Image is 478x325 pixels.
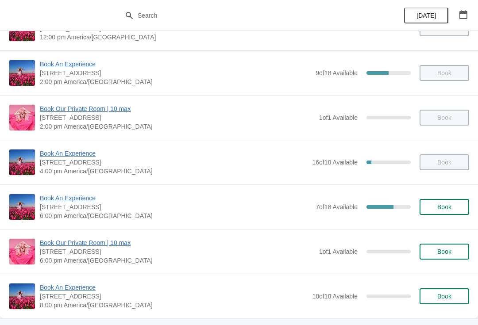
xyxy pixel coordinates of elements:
span: Book [437,248,451,255]
span: 6:00 pm America/[GEOGRAPHIC_DATA] [40,211,311,220]
button: Book [420,199,469,215]
span: Book An Experience [40,149,308,158]
button: Book [420,244,469,260]
span: Book Our Private Room | 10 max [40,238,315,247]
span: Book An Experience [40,60,311,69]
span: Book An Experience [40,283,308,292]
span: 8:00 pm America/[GEOGRAPHIC_DATA] [40,301,308,310]
input: Search [137,8,358,23]
span: 1 of 1 Available [319,114,358,121]
span: Book Our Private Room | 10 max [40,104,315,113]
button: Book [420,288,469,304]
img: Book An Experience | 1815 North Milwaukee Avenue, Chicago, IL, USA | 8:00 pm America/Chicago [9,283,35,309]
span: Book [437,293,451,300]
span: 6:00 pm America/[GEOGRAPHIC_DATA] [40,256,315,265]
span: 2:00 pm America/[GEOGRAPHIC_DATA] [40,122,315,131]
span: [STREET_ADDRESS] [40,292,308,301]
span: 4:00 pm America/[GEOGRAPHIC_DATA] [40,167,308,176]
span: 1 of 1 Available [319,248,358,255]
img: Book Our Private Room | 10 max | 1815 N. Milwaukee Ave., Chicago, IL 60647 | 2:00 pm America/Chicago [9,105,35,130]
span: [DATE] [416,12,436,19]
span: [STREET_ADDRESS] [40,158,308,167]
img: Book An Experience | 1815 North Milwaukee Avenue, Chicago, IL, USA | 2:00 pm America/Chicago [9,60,35,86]
span: [STREET_ADDRESS] [40,69,311,77]
span: [STREET_ADDRESS] [40,203,311,211]
span: 7 of 18 Available [316,203,358,210]
span: 9 of 18 Available [316,69,358,76]
span: 12:00 pm America/[GEOGRAPHIC_DATA] [40,33,311,42]
img: Book An Experience | 1815 North Milwaukee Avenue, Chicago, IL, USA | 4:00 pm America/Chicago [9,149,35,175]
span: 18 of 18 Available [312,293,358,300]
span: Book [437,203,451,210]
span: [STREET_ADDRESS] [40,247,315,256]
img: Book An Experience | 1815 North Milwaukee Avenue, Chicago, IL, USA | 6:00 pm America/Chicago [9,194,35,220]
img: Book Our Private Room | 10 max | 1815 N. Milwaukee Ave., Chicago, IL 60647 | 6:00 pm America/Chicago [9,239,35,264]
button: [DATE] [404,8,448,23]
span: 16 of 18 Available [312,159,358,166]
span: 2:00 pm America/[GEOGRAPHIC_DATA] [40,77,311,86]
span: Book An Experience [40,194,311,203]
span: [STREET_ADDRESS] [40,113,315,122]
